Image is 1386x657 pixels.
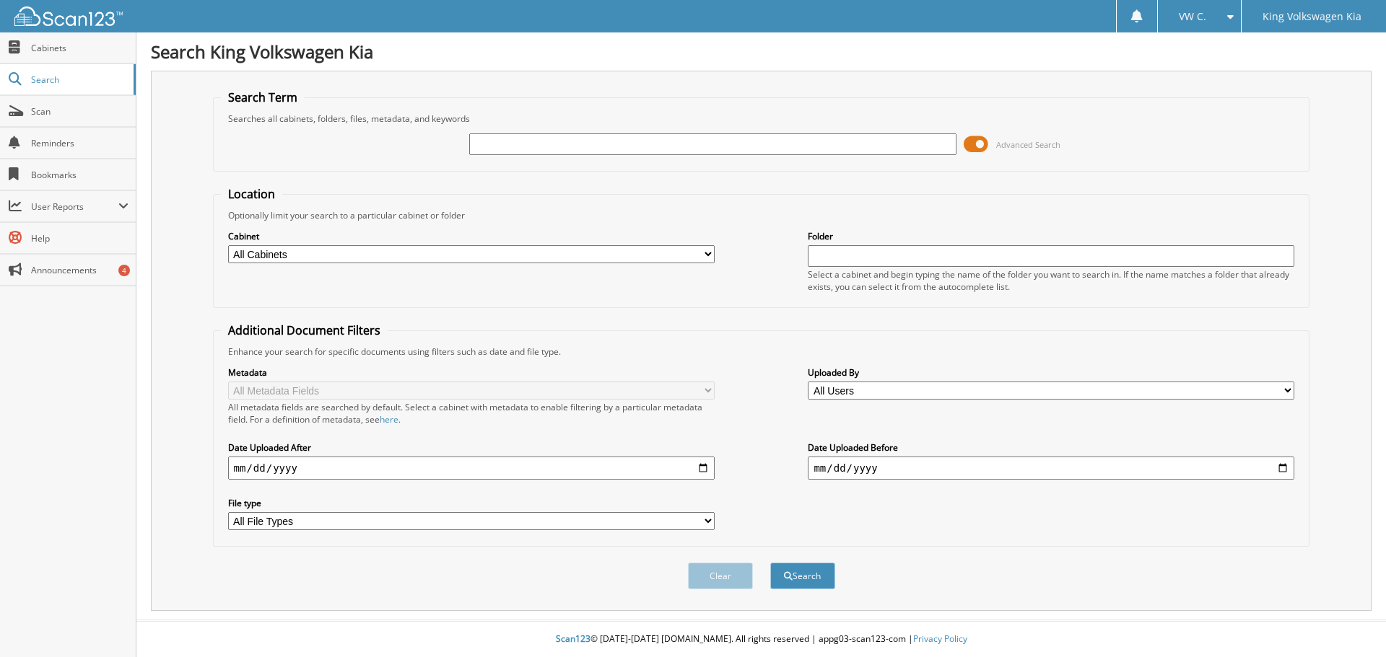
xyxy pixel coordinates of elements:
img: scan123-logo-white.svg [14,6,123,26]
h1: Search King Volkswagen Kia [151,40,1372,63]
label: Folder [808,230,1294,242]
span: Bookmarks [31,169,128,181]
div: Searches all cabinets, folders, files, metadata, and keywords [221,113,1302,125]
label: Date Uploaded After [228,441,715,454]
div: Select a cabinet and begin typing the name of the folder you want to search in. If the name match... [808,268,1294,293]
div: © [DATE]-[DATE] [DOMAIN_NAME]. All rights reserved | appg03-scan123-com | [136,622,1386,657]
label: Cabinet [228,230,715,242]
a: Privacy Policy [913,632,967,645]
div: Optionally limit your search to a particular cabinet or folder [221,209,1302,221]
legend: Search Term [221,89,305,105]
span: VW C. [1179,12,1206,21]
a: here [380,413,398,425]
div: Enhance your search for specific documents using filters such as date and file type. [221,345,1302,358]
input: start [228,457,715,480]
span: Help [31,232,128,244]
span: Reminders [31,137,128,149]
span: User Reports [31,200,118,213]
label: Uploaded By [808,366,1294,379]
div: All metadata fields are searched by default. Select a cabinet with metadata to enable filtering b... [228,401,715,425]
div: 4 [118,265,130,276]
button: Search [770,563,835,589]
span: Advanced Search [996,139,1060,150]
span: Cabinets [31,42,128,54]
span: Scan [31,105,128,118]
span: Announcements [31,264,128,276]
span: Scan123 [556,632,590,645]
span: Search [31,74,126,86]
label: Metadata [228,366,715,379]
span: King Volkswagen Kia [1263,12,1361,21]
button: Clear [688,563,753,589]
label: File type [228,497,715,509]
input: end [808,457,1294,480]
legend: Location [221,186,282,202]
label: Date Uploaded Before [808,441,1294,454]
legend: Additional Document Filters [221,322,388,338]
